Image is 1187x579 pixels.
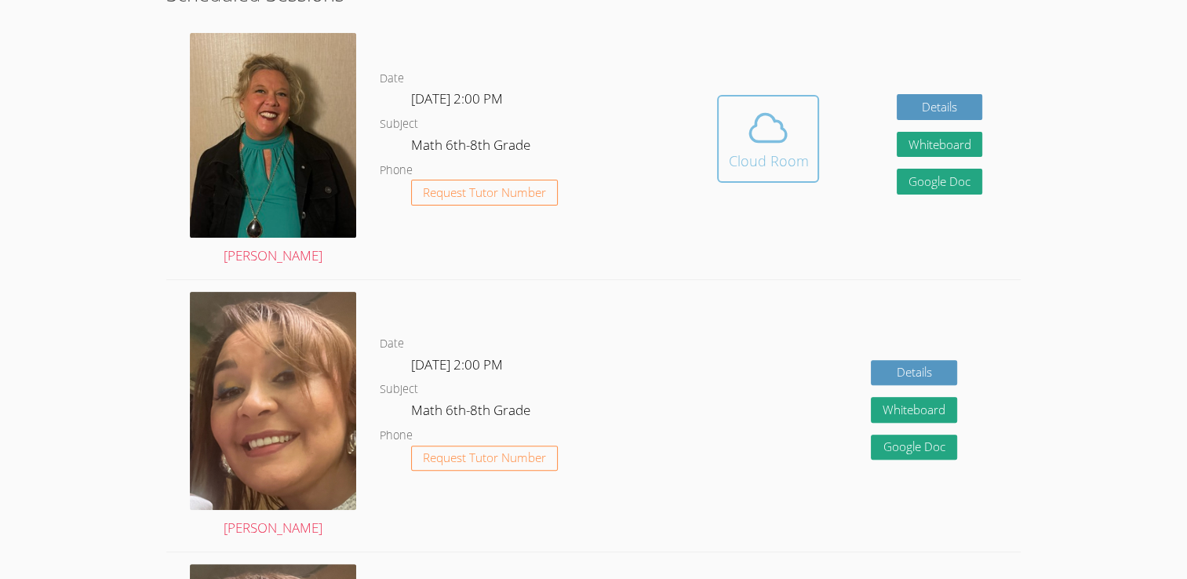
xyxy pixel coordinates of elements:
[897,132,983,158] button: Whiteboard
[871,435,957,461] a: Google Doc
[411,399,533,426] dd: Math 6th-8th Grade
[897,94,983,120] a: Details
[423,187,546,198] span: Request Tutor Number
[380,69,404,89] dt: Date
[380,426,413,446] dt: Phone
[380,115,418,134] dt: Subject
[411,134,533,161] dd: Math 6th-8th Grade
[411,89,503,107] span: [DATE] 2:00 PM
[190,292,356,510] img: IMG_0482.jpeg
[380,161,413,180] dt: Phone
[190,33,356,238] img: IMG_0043.jpeg
[190,33,356,268] a: [PERSON_NAME]
[411,446,558,472] button: Request Tutor Number
[871,360,957,386] a: Details
[411,355,503,373] span: [DATE] 2:00 PM
[728,150,808,172] div: Cloud Room
[411,180,558,206] button: Request Tutor Number
[871,397,957,423] button: Whiteboard
[190,292,356,540] a: [PERSON_NAME]
[380,380,418,399] dt: Subject
[423,452,546,464] span: Request Tutor Number
[380,334,404,354] dt: Date
[717,95,819,183] button: Cloud Room
[897,169,983,195] a: Google Doc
